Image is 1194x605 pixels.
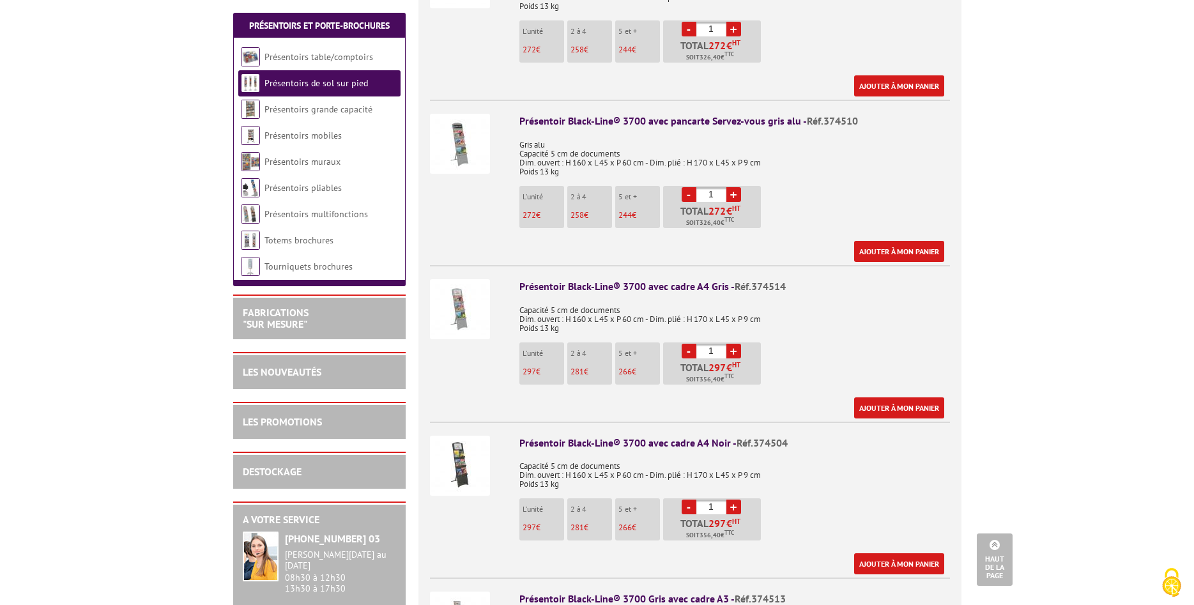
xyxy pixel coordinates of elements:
p: € [618,367,660,376]
img: Présentoir Black-Line® 3700 avec cadre A4 Noir [430,436,490,496]
div: Présentoir Black-Line® 3700 avec pancarte Servez-vous gris alu - [519,114,950,128]
span: Réf.374514 [735,280,786,293]
p: L'unité [523,505,564,514]
p: L'unité [523,192,564,201]
img: Tourniquets brochures [241,257,260,276]
span: 326,40 [700,218,721,228]
p: € [523,211,564,220]
p: 2 à 4 [570,505,612,514]
sup: HT [732,517,740,526]
img: Présentoirs de sol sur pied [241,73,260,93]
a: LES NOUVEAUTÉS [243,365,321,378]
span: € [726,206,732,216]
sup: TTC [724,372,734,379]
p: 5 et + [618,505,660,514]
img: Présentoirs muraux [241,152,260,171]
span: Réf.374510 [807,114,858,127]
img: Présentoirs grande capacité [241,100,260,119]
p: 5 et + [618,349,660,358]
p: Total [666,206,761,228]
p: L'unité [523,27,564,36]
div: Présentoir Black-Line® 3700 avec cadre A4 Noir - [519,436,950,450]
span: Réf.374513 [735,592,786,605]
span: 272 [523,210,536,220]
span: 272 [523,44,536,55]
p: € [618,211,660,220]
a: - [682,344,696,358]
p: € [523,523,564,532]
span: 326,40 [700,52,721,63]
a: Présentoirs de sol sur pied [264,77,368,89]
span: 297 [523,522,536,533]
button: Cookies (fenêtre modale) [1149,562,1194,605]
p: Total [666,40,761,63]
a: Ajouter à mon panier [854,553,944,574]
a: - [682,22,696,36]
span: 244 [618,44,632,55]
span: 258 [570,44,584,55]
p: 2 à 4 [570,349,612,358]
img: Présentoirs pliables [241,178,260,197]
p: € [570,45,612,54]
span: Soit € [686,530,734,540]
h2: A votre service [243,514,396,526]
a: Totems brochures [264,234,333,246]
a: Présentoirs pliables [264,182,342,194]
img: Cookies (fenêtre modale) [1156,567,1188,599]
a: Présentoirs grande capacité [264,103,372,115]
p: Capacité 5 cm de documents Dim. ouvert : H 160 x L 45 x P 60 cm - Dim. plié : H 170 x L 45 x P 9 ... [519,453,950,489]
p: € [618,523,660,532]
span: Soit € [686,52,734,63]
p: € [618,45,660,54]
span: 297 [708,362,726,372]
span: € [726,362,732,372]
p: € [570,367,612,376]
a: Ajouter à mon panier [854,75,944,96]
img: Présentoir Black-Line® 3700 avec pancarte Servez-vous gris alu [430,114,490,174]
span: € [726,40,732,50]
p: 2 à 4 [570,192,612,201]
a: + [726,344,741,358]
img: Présentoirs mobiles [241,126,260,145]
a: Présentoirs table/comptoirs [264,51,373,63]
a: + [726,22,741,36]
span: 272 [708,206,726,216]
sup: HT [732,204,740,213]
p: € [523,45,564,54]
img: Présentoirs table/comptoirs [241,47,260,66]
a: DESTOCKAGE [243,465,302,478]
span: Soit € [686,374,734,385]
p: Total [666,518,761,540]
span: 266 [618,366,632,377]
a: FABRICATIONS"Sur Mesure" [243,306,309,330]
sup: TTC [724,529,734,536]
span: Soit € [686,218,734,228]
a: Présentoirs mobiles [264,130,342,141]
span: Réf.374504 [737,436,788,449]
a: Présentoirs et Porte-brochures [249,20,390,31]
a: Ajouter à mon panier [854,241,944,262]
a: Ajouter à mon panier [854,397,944,418]
a: Présentoirs muraux [264,156,341,167]
span: 356,40 [700,374,721,385]
span: € [726,518,732,528]
span: 297 [523,366,536,377]
a: LES PROMOTIONS [243,415,322,428]
sup: HT [732,38,740,47]
a: - [682,187,696,202]
a: + [726,187,741,202]
p: 5 et + [618,27,660,36]
strong: [PHONE_NUMBER] 03 [285,532,380,545]
a: Haut de la page [977,533,1013,586]
p: Gris alu Capacité 5 cm de documents Dim. ouvert : H 160 x L 45 x P 60 cm - Dim. plié : H 170 x L ... [519,132,950,176]
p: 2 à 4 [570,27,612,36]
p: Total [666,362,761,385]
img: Totems brochures [241,231,260,250]
img: Présentoir Black-Line® 3700 avec cadre A4 Gris [430,279,490,339]
span: 272 [708,40,726,50]
sup: TTC [724,50,734,57]
span: 258 [570,210,584,220]
img: widget-service.jpg [243,532,279,581]
sup: TTC [724,216,734,223]
a: Présentoirs multifonctions [264,208,368,220]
